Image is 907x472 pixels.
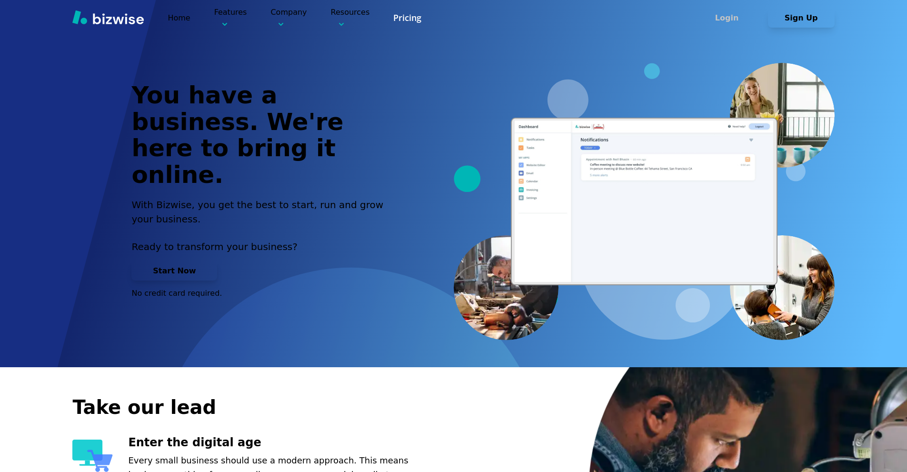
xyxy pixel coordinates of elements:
[393,12,421,24] a: Pricing
[131,266,217,275] a: Start Now
[131,198,394,226] h2: With Bizwise, you get the best to start, run and grow your business.
[768,13,835,22] a: Sign Up
[694,9,760,28] button: Login
[694,13,768,22] a: Login
[131,261,217,281] button: Start Now
[214,7,247,29] p: Features
[168,13,190,22] a: Home
[331,7,370,29] p: Resources
[768,9,835,28] button: Sign Up
[128,435,429,451] h3: Enter the digital age
[131,240,394,254] p: Ready to transform your business?
[72,394,787,420] h2: Take our lead
[270,7,307,29] p: Company
[131,82,394,188] h1: You have a business. We're here to bring it online.
[72,10,144,24] img: Bizwise Logo
[131,288,394,299] p: No credit card required.
[72,440,113,472] img: Enter the digital age Icon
